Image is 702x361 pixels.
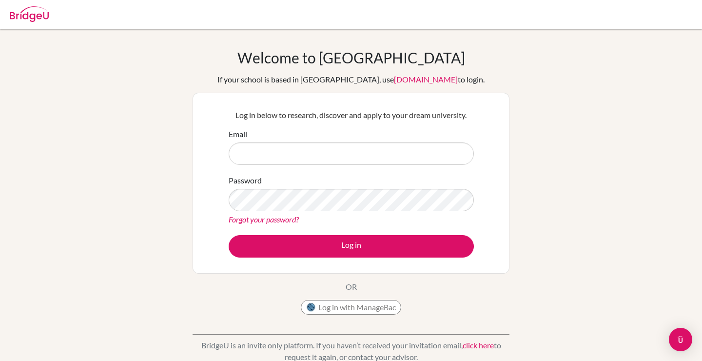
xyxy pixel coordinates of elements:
p: Log in below to research, discover and apply to your dream university. [229,109,474,121]
a: [DOMAIN_NAME] [394,75,458,84]
a: click here [463,341,494,350]
label: Email [229,128,247,140]
p: OR [346,281,357,293]
div: If your school is based in [GEOGRAPHIC_DATA], use to login. [217,74,485,85]
button: Log in with ManageBac [301,300,401,315]
img: Bridge-U [10,6,49,22]
button: Log in [229,235,474,258]
h1: Welcome to [GEOGRAPHIC_DATA] [237,49,465,66]
div: Open Intercom Messenger [669,328,692,351]
a: Forgot your password? [229,215,299,224]
label: Password [229,175,262,186]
